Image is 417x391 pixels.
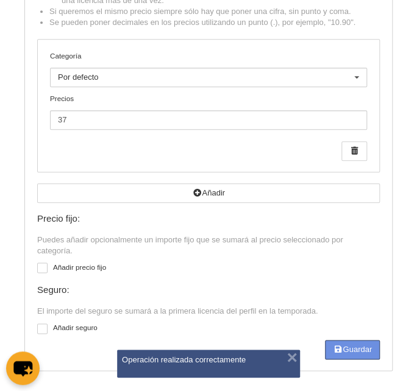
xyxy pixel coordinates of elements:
[37,234,380,256] div: Puedes añadir opcionalmente un importe fijo que se sumará al precio seleccionado por categoría.
[6,351,40,385] button: chat-button
[58,72,99,82] span: Por defecto
[37,183,380,203] button: Añadir
[122,354,295,365] div: Operación realizada correctamente
[37,322,380,336] label: Añadir seguro
[283,348,301,367] button: ×
[50,110,367,130] input: Precios
[37,306,380,317] div: El importe del seguro se sumará a la primera licencia del perfil en la temporada.
[37,214,380,224] div: Precio fijo:
[37,262,380,276] label: Añadir precio fijo
[50,51,367,62] label: Categoría
[49,6,380,17] li: Si queremos el mismo precio siempre sólo hay que poner una cifra, sin punto y coma.
[37,285,380,295] div: Seguro:
[49,17,380,28] li: Se pueden poner decimales en los precios utilizando un punto (.), por ejemplo, "10.90".
[325,340,380,359] button: Guardar
[50,93,367,130] label: Precios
